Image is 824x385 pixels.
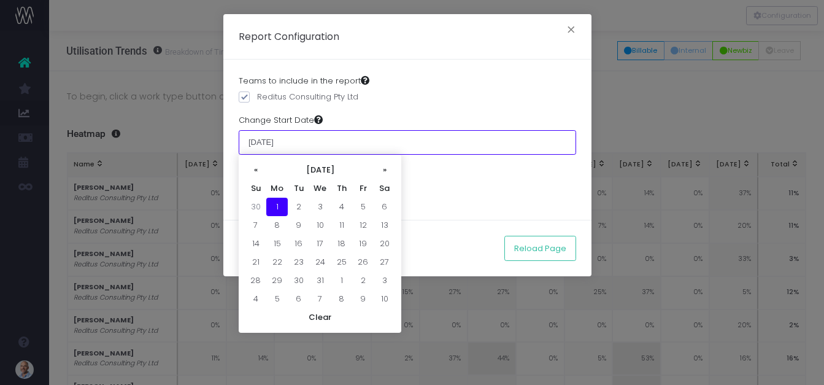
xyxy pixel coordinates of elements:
[352,216,374,235] td: 12
[245,271,266,290] td: 28
[266,179,288,198] th: Mo
[288,253,309,271] td: 23
[558,21,584,41] button: Close
[266,161,374,179] th: [DATE]
[266,253,288,271] td: 22
[374,216,395,235] td: 13
[239,91,358,103] label: Reditus Consulting Pty Ltd
[266,198,288,216] td: 1
[374,179,395,198] th: Sa
[288,290,309,308] td: 6
[288,235,309,253] td: 16
[352,198,374,216] td: 5
[288,179,309,198] th: Tu
[374,290,395,308] td: 10
[331,253,352,271] td: 25
[245,253,266,271] td: 21
[245,290,266,308] td: 4
[245,216,266,235] td: 7
[331,271,352,290] td: 1
[239,29,339,44] h5: Report Configuration
[374,235,395,253] td: 20
[239,75,369,87] label: Teams to include in the report
[266,235,288,253] td: 15
[266,290,288,308] td: 5
[309,290,331,308] td: 7
[352,179,374,198] th: Fr
[374,253,395,271] td: 27
[309,198,331,216] td: 3
[374,271,395,290] td: 3
[374,161,395,179] th: »
[309,271,331,290] td: 31
[239,114,323,126] label: Change Start Date
[245,179,266,198] th: Su
[352,271,374,290] td: 2
[352,290,374,308] td: 9
[288,216,309,235] td: 9
[245,161,266,179] th: «
[309,216,331,235] td: 10
[352,253,374,271] td: 26
[309,235,331,253] td: 17
[245,235,266,253] td: 14
[239,130,576,155] input: Choose a start date
[245,198,266,216] td: 30
[352,235,374,253] td: 19
[504,236,576,260] button: Reload Page
[331,179,352,198] th: Th
[309,253,331,271] td: 24
[331,290,352,308] td: 8
[266,271,288,290] td: 29
[331,216,352,235] td: 11
[374,198,395,216] td: 6
[288,271,309,290] td: 30
[331,198,352,216] td: 4
[309,179,331,198] th: We
[288,198,309,216] td: 2
[266,216,288,235] td: 8
[331,235,352,253] td: 18
[245,308,395,327] th: Clear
